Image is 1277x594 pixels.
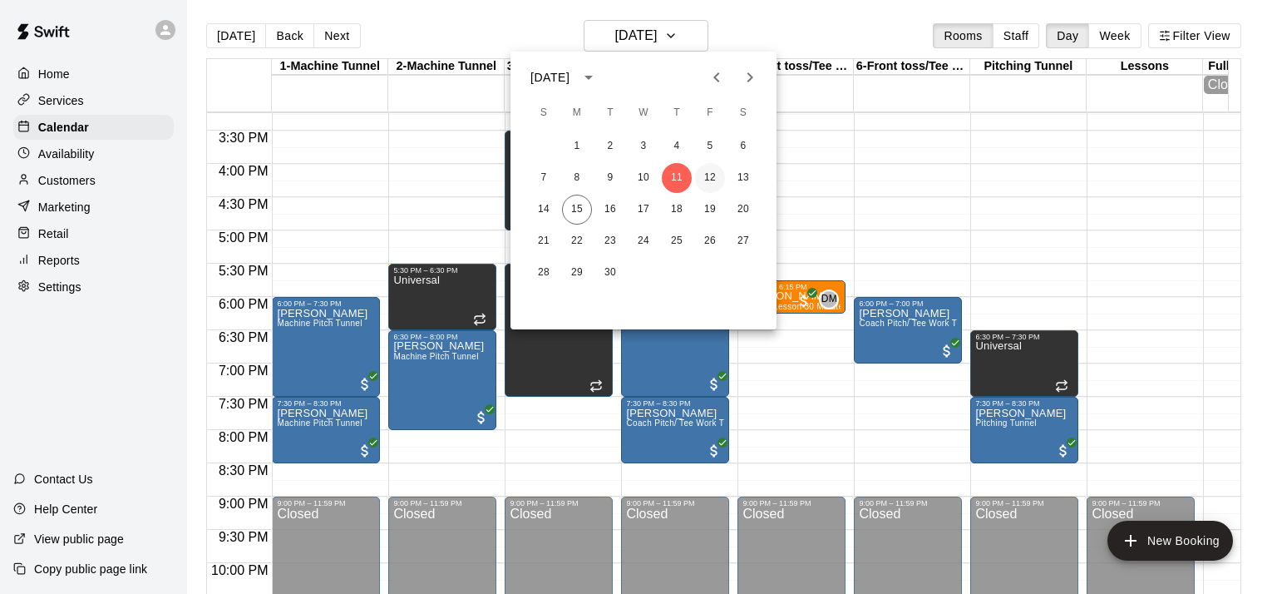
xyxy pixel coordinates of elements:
button: 30 [595,258,625,288]
div: [DATE] [530,69,569,87]
button: 25 [662,226,692,256]
button: 16 [595,195,625,225]
button: 9 [595,163,625,193]
button: 20 [728,195,758,225]
button: 3 [629,131,658,161]
span: Saturday [728,97,758,130]
span: Tuesday [595,97,625,130]
button: 27 [728,226,758,256]
span: Monday [562,97,592,130]
button: 28 [529,258,559,288]
button: 11 [662,163,692,193]
span: Friday [695,97,725,130]
span: Sunday [529,97,559,130]
button: 7 [529,163,559,193]
button: 15 [562,195,592,225]
button: 5 [695,131,725,161]
button: 21 [529,226,559,256]
button: Next month [733,61,767,94]
button: 12 [695,163,725,193]
button: 23 [595,226,625,256]
button: 24 [629,226,658,256]
button: 18 [662,195,692,225]
button: 17 [629,195,658,225]
span: Thursday [662,97,692,130]
button: 2 [595,131,625,161]
button: 10 [629,163,658,193]
button: 8 [562,163,592,193]
span: Wednesday [629,97,658,130]
button: 29 [562,258,592,288]
button: 26 [695,226,725,256]
button: 13 [728,163,758,193]
button: Previous month [700,61,733,94]
button: 6 [728,131,758,161]
button: 14 [529,195,559,225]
button: calendar view is open, switch to year view [574,63,603,92]
button: 19 [695,195,725,225]
button: 22 [562,226,592,256]
button: 4 [662,131,692,161]
button: 1 [562,131,592,161]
